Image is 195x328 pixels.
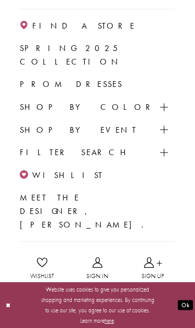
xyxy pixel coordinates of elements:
a: here [105,317,114,324]
a: Wishlist [15,257,70,281]
a: Find a store [20,19,175,33]
span: + [157,257,162,268]
span: Prom Dresses [20,79,122,90]
span: Sign In [70,271,125,281]
span: Sign Up [125,271,180,281]
p: Website uses cookies to give you personalized shopping and marketing experiences. By continuing t... [39,284,156,326]
button: Submit Dialog [178,300,193,310]
a: Prom Dresses [20,78,175,91]
button: Close Dialog [2,300,15,310]
span: Find a store [32,20,135,31]
a: Sign Up [125,257,180,281]
a: Spring 2025 Collection [20,42,175,68]
span: Wishlist [15,271,70,281]
a: Sign In [70,257,125,281]
span: Spring 2025 Collection [20,43,123,67]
